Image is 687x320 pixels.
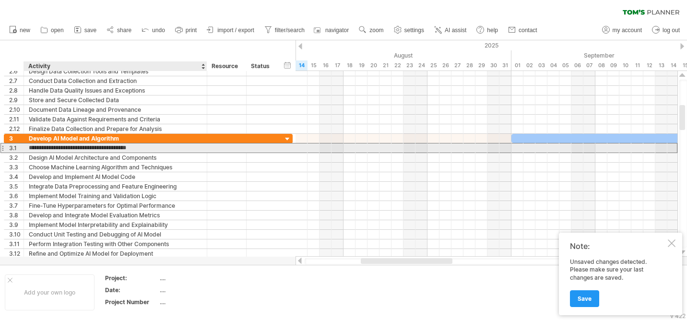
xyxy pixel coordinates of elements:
div: Design Data Collection Tools and Templates [29,67,202,76]
div: Conduct Data Collection and Extraction [29,76,202,85]
div: .... [160,298,240,306]
div: Tuesday, 19 August 2025 [355,60,367,71]
span: save [84,27,96,34]
div: Sunday, 7 September 2025 [583,60,595,71]
div: 2.11 [9,115,24,124]
div: Saturday, 16 August 2025 [320,60,332,71]
span: filter/search [275,27,305,34]
div: Unsaved changes detected. Please make sure your last changes are saved. [570,258,666,307]
div: Sunday, 31 August 2025 [499,60,511,71]
div: Friday, 22 August 2025 [391,60,403,71]
div: Tuesday, 9 September 2025 [607,60,619,71]
div: Friday, 12 September 2025 [643,60,655,71]
div: 2.8 [9,86,24,95]
a: share [104,24,134,36]
div: Fine-Tune Hyperparameters for Optimal Performance [29,201,202,210]
div: Date: [105,286,158,294]
div: Develop AI Model and Algorithm [29,134,202,143]
div: Activity [28,61,201,71]
div: 3.7 [9,201,24,210]
div: 2.6 [9,67,24,76]
div: .... [160,274,240,282]
div: Friday, 29 August 2025 [475,60,487,71]
span: contact [519,27,537,34]
a: open [38,24,67,36]
div: Note: [570,241,666,251]
a: print [173,24,200,36]
div: Develop and Integrate Model Evaluation Metrics [29,211,202,220]
a: filter/search [262,24,308,36]
div: Saturday, 30 August 2025 [487,60,499,71]
div: 3.5 [9,182,24,191]
a: Save [570,290,599,307]
div: Store and Secure Collected Data [29,95,202,105]
span: import / export [217,27,254,34]
div: Monday, 1 September 2025 [511,60,523,71]
a: contact [506,24,540,36]
div: 3.11 [9,239,24,249]
div: Add your own logo [5,274,95,310]
div: Saturday, 6 September 2025 [571,60,583,71]
div: Saturday, 13 September 2025 [655,60,667,71]
div: 3.3 [9,163,24,172]
div: Wednesday, 20 August 2025 [367,60,379,71]
div: Status [251,61,272,71]
div: Finalize Data Collection and Prepare for Analysis [29,124,202,133]
div: Wednesday, 27 August 2025 [451,60,463,71]
a: navigator [312,24,352,36]
div: Implement Model Training and Validation Logic [29,191,202,201]
div: Friday, 15 August 2025 [308,60,320,71]
div: 2.10 [9,105,24,114]
div: Thursday, 14 August 2025 [296,60,308,71]
div: 3.10 [9,230,24,239]
span: share [117,27,131,34]
span: navigator [325,27,349,34]
a: zoom [356,24,386,36]
div: 2.12 [9,124,24,133]
div: Handle Data Quality Issues and Exceptions [29,86,202,95]
div: Tuesday, 26 August 2025 [439,60,451,71]
div: Choose Machine Learning Algorithm and Techniques [29,163,202,172]
span: new [20,27,30,34]
div: Perform Integration Testing with Other Components [29,239,202,249]
div: Wednesday, 3 September 2025 [535,60,547,71]
div: Sunday, 14 September 2025 [667,60,679,71]
div: 2.7 [9,76,24,85]
div: Design AI Model Architecture and Components [29,153,202,162]
a: new [7,24,33,36]
div: Saturday, 23 August 2025 [403,60,415,71]
div: Monday, 25 August 2025 [427,60,439,71]
span: my account [613,27,642,34]
div: Refine and Optimize AI Model for Deployment [29,249,202,258]
div: 2.9 [9,95,24,105]
div: Thursday, 21 August 2025 [379,60,391,71]
div: Project: [105,274,158,282]
span: open [51,27,64,34]
span: log out [663,27,680,34]
a: help [474,24,501,36]
div: August 2025 [140,50,511,60]
div: 3.12 [9,249,24,258]
a: my account [600,24,645,36]
div: Conduct Unit Testing and Debugging of AI Model [29,230,202,239]
a: undo [139,24,168,36]
div: 3.8 [9,211,24,220]
span: Save [578,295,592,302]
a: save [71,24,99,36]
div: Wednesday, 10 September 2025 [619,60,631,71]
div: Sunday, 17 August 2025 [332,60,343,71]
div: Monday, 18 August 2025 [343,60,355,71]
div: Integrate Data Preprocessing and Feature Engineering [29,182,202,191]
div: Thursday, 11 September 2025 [631,60,643,71]
div: 3 [9,134,24,143]
div: Develop and Implement AI Model Code [29,172,202,181]
div: Tuesday, 2 September 2025 [523,60,535,71]
div: Monday, 8 September 2025 [595,60,607,71]
div: 3.6 [9,191,24,201]
a: AI assist [432,24,469,36]
div: Implement Model Interpretability and Explainability [29,220,202,229]
div: 3.1 [9,143,24,153]
span: AI assist [445,27,466,34]
span: undo [152,27,165,34]
div: Sunday, 24 August 2025 [415,60,427,71]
